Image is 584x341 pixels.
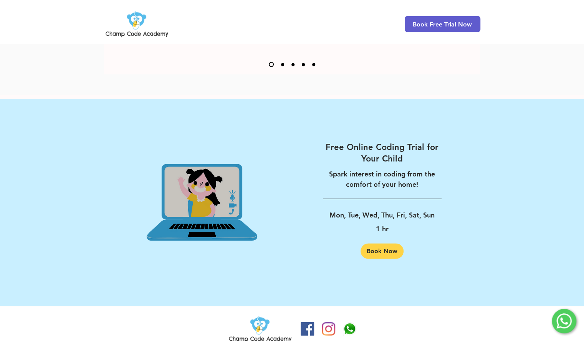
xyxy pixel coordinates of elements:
[302,63,305,66] a: Slide 4
[265,62,319,67] nav: Slides
[361,244,404,259] a: Book Now
[367,248,397,254] span: Book Now
[322,322,335,336] img: Instagram
[281,63,284,66] a: Slide 2
[323,142,442,164] a: Free Online Coding Trial for Your Child
[269,62,274,67] a: Slide 1
[323,222,442,236] p: 1 hr
[301,322,356,336] ul: Social Bar
[413,21,472,28] span: Book Free Trial Now
[343,322,356,336] img: Champ Code Academy WhatsApp
[301,322,314,336] img: Facebook
[323,208,442,222] p: Mon, Tue, Wed, Thu, Fri, Sat, Sun
[312,63,315,66] a: Slide 5
[405,16,480,32] a: Book Free Trial Now
[104,9,170,39] img: Champ Code Academy Logo PNG.png
[323,169,442,189] p: Spark interest in coding from the comfort of your home!
[291,63,294,66] a: Slide 3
